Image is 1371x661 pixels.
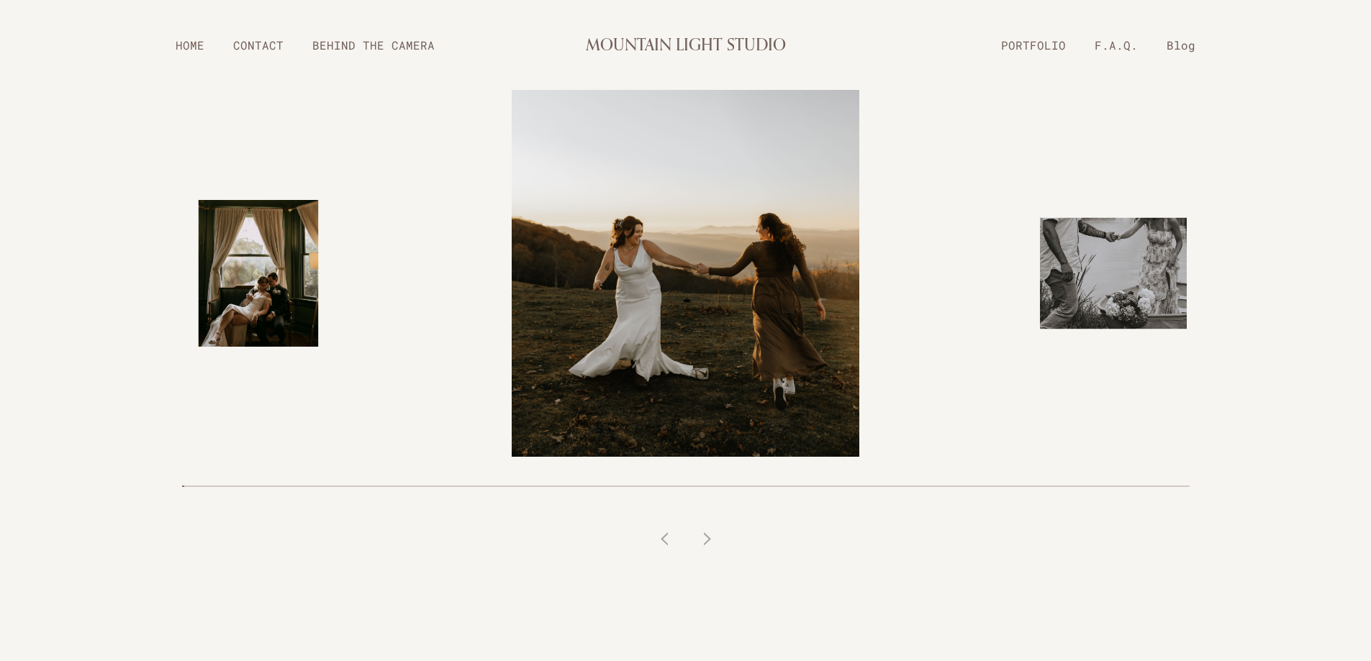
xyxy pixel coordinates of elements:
a: MOUNTAIN LIGHT STUDIO [586,26,786,65]
a: HOME [161,32,219,58]
a: Blog [1152,32,1210,58]
a: F.A.Q. [1080,32,1152,58]
a: BEHIND THE CAMERA [298,32,449,58]
a: PORTFOLIO [987,32,1080,58]
a: CONTACT [219,32,298,58]
img: two brides holding hands in the sunrise on top of the mountain in their dresses with the Blueridg... [502,90,869,457]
